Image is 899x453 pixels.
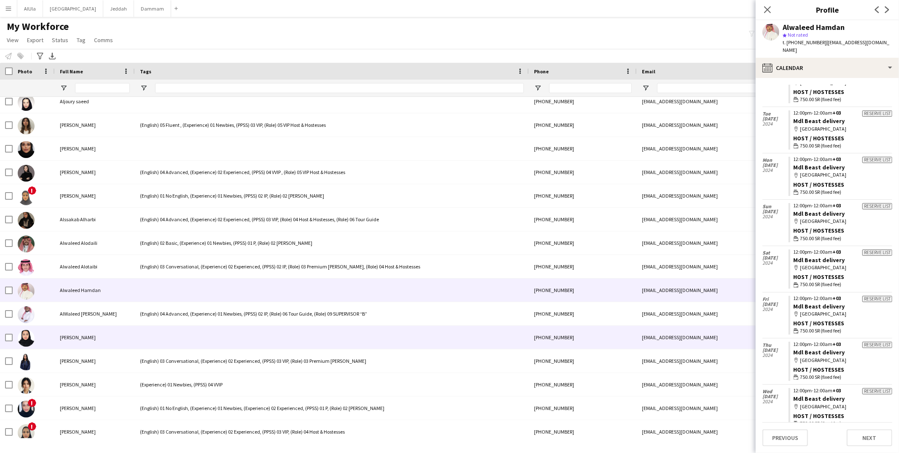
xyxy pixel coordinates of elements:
a: Mdl Beast delivery [794,256,845,264]
span: +03 [833,341,841,347]
div: [EMAIL_ADDRESS][DOMAIN_NAME] [637,90,805,113]
button: Previous [762,429,808,446]
div: [GEOGRAPHIC_DATA] [794,357,892,364]
a: Export [24,35,47,46]
span: Alwaleed Alodaili [60,240,97,246]
input: Phone Filter Input [549,83,632,93]
span: [DATE] [762,116,789,121]
div: Reserve list [862,157,892,163]
div: [PHONE_NUMBER] [529,373,637,396]
div: [PHONE_NUMBER] [529,349,637,373]
span: ! [28,422,36,431]
img: almaha alahmri [18,141,35,158]
span: [PERSON_NAME] [60,429,96,435]
div: [GEOGRAPHIC_DATA] [794,171,892,179]
img: Almaha Alaswad [18,165,35,182]
span: t. [PHONE_NUMBER] [783,39,827,46]
span: [PERSON_NAME] [60,193,96,199]
div: Host / Hostesses [794,181,892,188]
button: Open Filter Menu [140,84,148,92]
div: Alwaleed Hamdan [783,24,845,31]
div: (English) 03 Conversational, (Experience) 02 Experienced, (PPSS) 03 VIP, (Role) 03 Premium [PERSO... [135,349,529,373]
div: Host / Hostesses [794,227,892,234]
img: Alwaleed Hamdan [18,283,35,300]
span: +03 [833,295,841,301]
div: [PHONE_NUMBER] [529,90,637,113]
div: (English) 02 Basic, (Experience) 01 Newbies, (PPSS) 01 P, (Role) 02 [PERSON_NAME] [135,231,529,255]
app-action-btn: Export XLSX [47,51,57,61]
a: Mdl Beast delivery [794,117,845,125]
img: Almaha Alqahtani [18,188,35,205]
app-action-btn: Advanced filters [35,51,45,61]
img: Alya Alsqami [18,330,35,347]
span: 2024 [762,168,789,173]
button: Jeddah [103,0,134,17]
span: | [EMAIL_ADDRESS][DOMAIN_NAME] [783,39,889,53]
div: 12:00pm-12:00am [794,342,892,347]
span: [DATE] [762,255,789,260]
div: [PHONE_NUMBER] [529,113,637,137]
img: Amal Alqahtani [18,401,35,418]
div: Host / Hostesses [794,366,892,373]
span: 2024 [762,121,789,126]
div: (English) 03 Conversational, (Experience) 02 Experienced, (PPSS) 02 IP, (Role) 03 Premium [PERSON... [135,255,529,278]
h3: Profile [756,4,899,15]
input: Full Name Filter Input [75,83,130,93]
span: Alwaleed Hamdan [60,287,101,293]
img: Aljoury saeed [18,94,35,111]
a: Mdl Beast delivery [794,348,845,356]
span: Wed [762,389,789,394]
div: Reserve list [862,342,892,348]
span: +03 [833,202,841,209]
button: [GEOGRAPHIC_DATA] [43,0,103,17]
div: [EMAIL_ADDRESS][DOMAIN_NAME] [637,255,805,278]
span: 750.00 SR (fixed fee) [800,96,842,103]
div: [PHONE_NUMBER] [529,208,637,231]
span: ! [28,186,36,195]
span: View [7,36,19,44]
span: 2024 [762,353,789,358]
span: 2024 [762,260,789,265]
a: Status [48,35,72,46]
button: Open Filter Menu [642,84,649,92]
div: 12:00pm-12:00am [794,110,892,115]
div: (English) 03 Conversational, (Experience) 02 Experienced, (PPSS) 03 VIP, (Role) 04 Host & Hostesses [135,420,529,443]
div: Calendar [756,58,899,78]
span: Sun [762,204,789,209]
span: Not rated [788,32,808,38]
div: [PHONE_NUMBER] [529,302,637,325]
img: Alssakab Alharbi [18,212,35,229]
span: Alwaleed Alotaibi [60,263,97,270]
input: Email Filter Input [657,83,800,93]
div: (English) 05 Fluent , (Experience) 01 Newbies, (PPSS) 03 VIP, (Role) 05 VIP Host & Hostesses [135,113,529,137]
input: Tags Filter Input [155,83,524,93]
div: [EMAIL_ADDRESS][DOMAIN_NAME] [637,161,805,184]
span: [PERSON_NAME] [60,405,96,411]
span: +03 [833,156,841,162]
span: Email [642,68,655,75]
span: [PERSON_NAME] [60,358,96,364]
div: (English) 04 Advanced, (Experience) 02 Experienced, (PPSS) 04 VVIP , (Role) 05 VIP Host & Hostesses [135,161,529,184]
div: [EMAIL_ADDRESS][DOMAIN_NAME] [637,349,805,373]
button: Next [847,429,892,446]
span: [DATE] [762,163,789,168]
span: 750.00 SR (fixed fee) [800,327,842,335]
div: Host / Hostesses [794,88,892,96]
div: 12:00pm-12:00am [794,388,892,393]
span: 750.00 SR (fixed fee) [800,235,842,242]
div: Reserve list [862,110,892,117]
span: [DATE] [762,394,789,399]
span: 2024 [762,399,789,404]
img: Alya Binahmed [18,354,35,370]
div: (English) 04 Advanced, (Experience) 02 Experienced, (PPSS) 03 VIP, (Role) 04 Host & Hostesses, (R... [135,208,529,231]
a: Tag [73,35,89,46]
span: 2024 [762,214,789,219]
span: [DATE] [762,348,789,353]
div: [PHONE_NUMBER] [529,326,637,349]
div: (English) 04 Advanced, (Experience) 01 Newbies, (PPSS) 02 IP, (Role) 06 Tour Guide, (Role) 09 SUP... [135,302,529,325]
span: +03 [833,110,841,116]
span: Comms [94,36,113,44]
div: 12:00pm-12:00am [794,203,892,208]
span: 750.00 SR (fixed fee) [800,188,842,196]
a: View [3,35,22,46]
